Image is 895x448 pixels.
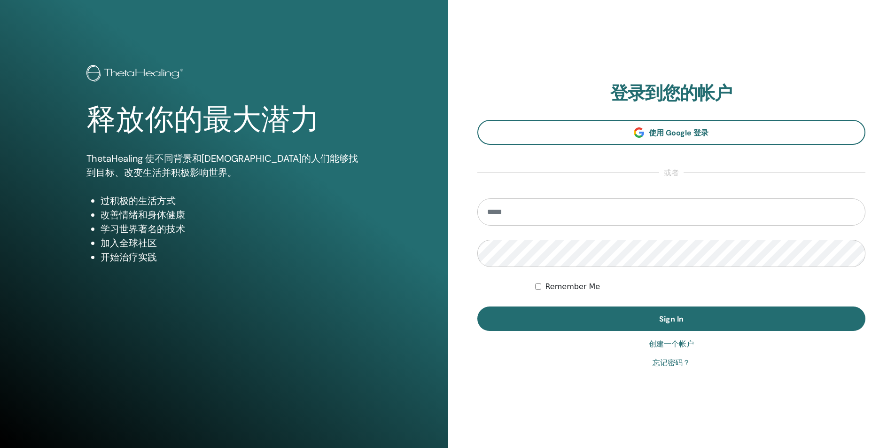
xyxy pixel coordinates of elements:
[101,194,361,208] li: 过积极的生活方式
[649,338,694,350] a: 创建一个帐户
[649,128,708,138] span: 使用 Google 登录
[659,167,684,179] span: 或者
[101,222,361,236] li: 学习世界著名的技术
[86,151,361,180] p: ThetaHealing 使不同背景和[DEMOGRAPHIC_DATA]的人们能够找到目标、改变生活并积极影响世界。
[101,208,361,222] li: 改善情绪和身体健康
[86,102,361,137] h1: 释放你的最大潜力
[101,236,361,250] li: 加入全球社区
[535,281,865,292] div: Keep me authenticated indefinitely or until I manually logout
[477,120,866,145] a: 使用 Google 登录
[477,83,866,104] h2: 登录到您的帐户
[659,314,684,324] span: Sign In
[101,250,361,264] li: 开始治疗实践
[653,357,690,369] a: 忘记密码？
[545,281,600,292] label: Remember Me
[477,307,866,331] button: Sign In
